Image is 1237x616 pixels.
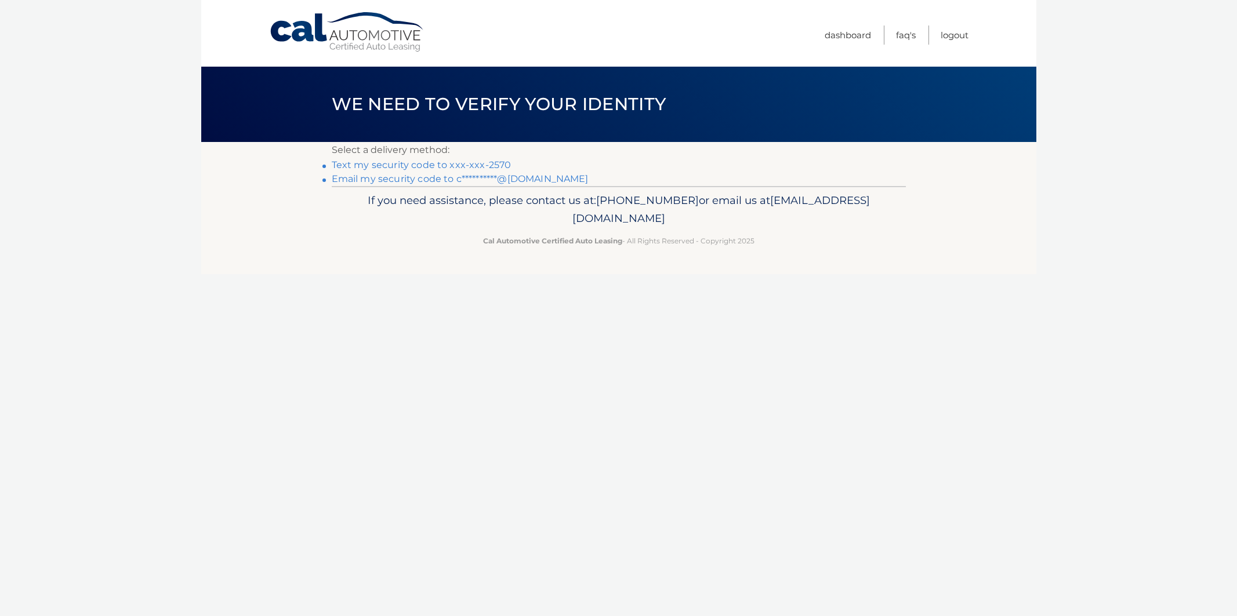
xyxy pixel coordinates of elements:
strong: Cal Automotive Certified Auto Leasing [483,236,622,245]
a: Logout [941,25,968,45]
a: FAQ's [896,25,916,45]
a: Cal Automotive [269,12,426,53]
a: Dashboard [825,25,871,45]
span: [PHONE_NUMBER] [596,194,699,207]
a: Email my security code to c**********@[DOMAIN_NAME] [332,173,589,184]
p: Select a delivery method: [332,142,906,158]
a: Text my security code to xxx-xxx-2570 [332,159,512,170]
p: - All Rights Reserved - Copyright 2025 [339,235,898,247]
p: If you need assistance, please contact us at: or email us at [339,191,898,228]
span: We need to verify your identity [332,93,666,115]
